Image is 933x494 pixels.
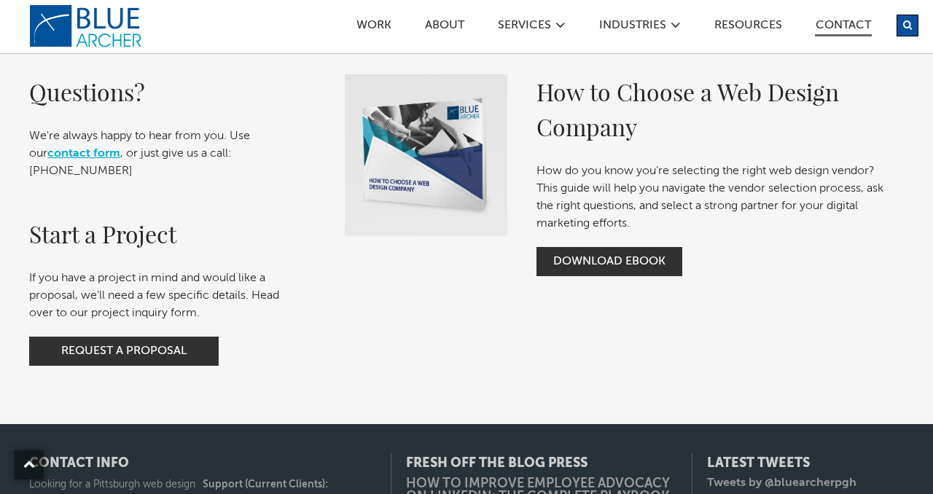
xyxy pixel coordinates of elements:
[536,162,889,232] p: How do you know you’re selecting the right web design vendor? This guide will help you navigate t...
[815,20,872,36] a: Contact
[29,270,301,322] p: If you have a project in mind and would like a proposal, we'll need a few specific details. Head ...
[29,457,376,470] h4: CONTACT INFO
[497,20,552,36] a: SERVICES
[29,74,301,109] h2: Questions?
[707,457,904,470] h4: Latest Tweets
[424,20,465,36] a: ABOUT
[29,337,219,366] a: Request a Proposal
[29,4,146,48] a: logo
[29,128,301,180] p: We're always happy to hear from you. Use our , or just give us a call: [PHONE_NUMBER]
[345,74,507,236] img: How to Choose a Web Design Company
[598,20,667,36] a: Industries
[536,247,682,276] a: Download Ebook
[536,74,889,144] h2: How to Choose a Web Design Company
[356,20,392,36] a: Work
[707,477,856,489] a: Tweets by @bluearcherpgh
[203,479,328,490] strong: Support (Current Clients):
[29,216,301,251] h2: Start a Project
[714,20,783,36] a: Resources
[406,457,677,470] h4: Fresh Off the Blog Press
[47,148,120,160] a: contact form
